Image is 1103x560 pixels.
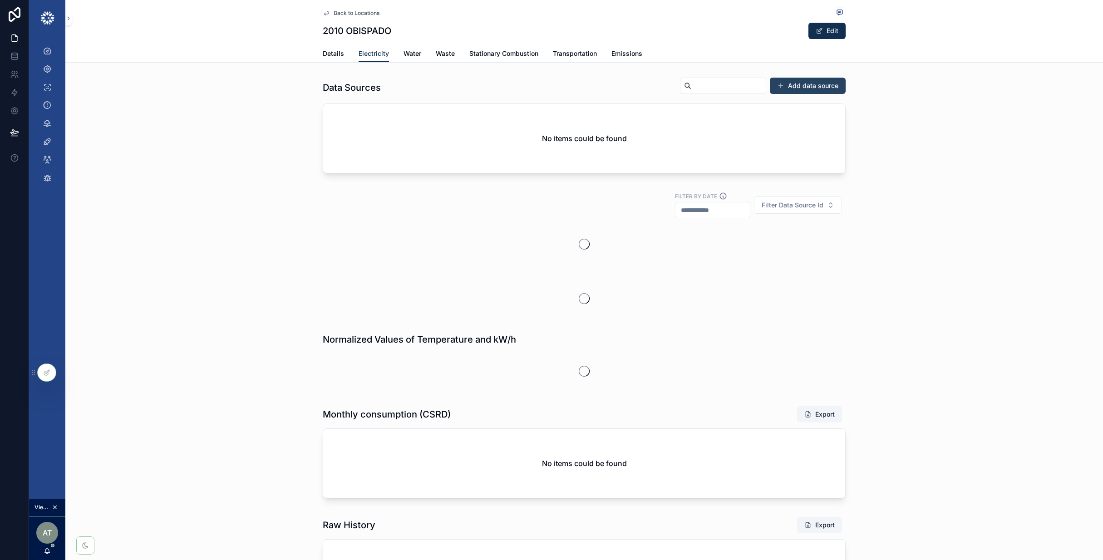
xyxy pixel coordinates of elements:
[323,45,344,64] a: Details
[436,45,455,64] a: Waste
[553,49,597,58] span: Transportation
[611,45,642,64] a: Emissions
[323,49,344,58] span: Details
[469,45,538,64] a: Stationary Combustion
[542,458,627,469] h2: No items could be found
[323,81,381,94] h1: Data Sources
[797,517,842,533] button: Export
[542,133,627,144] h2: No items could be found
[404,49,421,58] span: Water
[754,196,842,214] button: Select Button
[323,25,391,37] h1: 2010 OBISPADO
[553,45,597,64] a: Transportation
[40,11,55,25] img: App logo
[43,527,52,538] span: AT
[323,333,516,346] h1: Normalized Values of Temperature and kW/h
[808,23,846,39] button: Edit
[770,78,846,94] button: Add data source
[359,45,389,63] a: Electricity
[762,201,823,210] span: Filter Data Source Id
[675,192,717,200] label: Filter by Date
[469,49,538,58] span: Stationary Combustion
[359,49,389,58] span: Electricity
[29,36,65,198] div: scrollable content
[323,10,379,17] a: Back to Locations
[611,49,642,58] span: Emissions
[323,408,451,421] h1: Monthly consumption (CSRD)
[334,10,379,17] span: Back to Locations
[797,406,842,422] button: Export
[34,504,50,511] span: Viewing as Ana
[404,45,421,64] a: Water
[323,519,375,531] h1: Raw History
[436,49,455,58] span: Waste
